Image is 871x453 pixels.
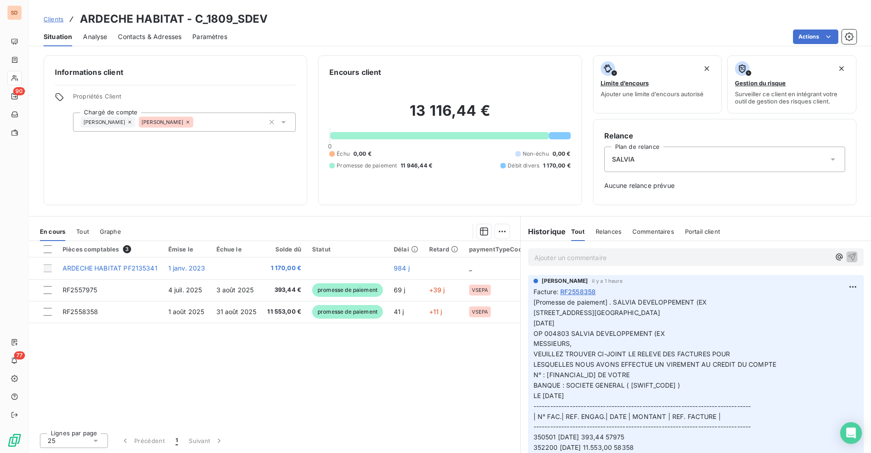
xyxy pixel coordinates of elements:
span: Facture : [533,287,558,296]
span: +11 j [429,308,442,315]
span: Propriétés Client [73,93,296,105]
span: Non-échu [523,150,549,158]
span: 4 juil. 2025 [168,286,202,294]
a: Clients [44,15,64,24]
span: _ [469,264,472,272]
button: Précédent [115,431,170,450]
span: Aucune relance prévue [604,181,845,190]
span: +39 j [429,286,445,294]
div: Échue le [216,246,257,253]
h6: Informations client [55,67,296,78]
span: Situation [44,32,72,41]
span: 1 janv. 2023 [168,264,206,272]
span: 1 [176,436,178,445]
span: 984 j [394,264,410,272]
input: Ajouter une valeur [193,118,201,126]
div: Pièces comptables [63,245,157,253]
div: paymentTypeCode [469,246,526,253]
span: Surveiller ce client en intégrant votre outil de gestion des risques client. [735,90,849,105]
span: ARDECHE HABITAT PF2135341 [63,264,157,272]
span: Graphe [100,228,121,235]
span: RF2558358 [63,308,98,315]
button: 1 [170,431,183,450]
span: promesse de paiement [312,283,383,297]
button: Gestion du risqueSurveiller ce client en intégrant votre outil de gestion des risques client. [727,55,856,113]
span: Limite d’encours [601,79,649,87]
span: Relances [596,228,621,235]
span: 90 [13,87,25,95]
h6: Encours client [329,67,381,78]
div: Solde dû [267,246,301,253]
span: 393,44 € [267,286,301,295]
span: Analyse [83,32,107,41]
span: 0,00 € [553,150,571,158]
span: Commentaires [632,228,674,235]
span: Promesse de paiement [337,162,397,170]
button: Suivant [183,431,229,450]
span: 77 [14,351,25,359]
span: Portail client [685,228,720,235]
button: Actions [793,30,838,44]
span: [PERSON_NAME] [83,119,125,125]
div: Open Intercom Messenger [840,422,862,444]
span: Gestion du risque [735,79,786,87]
span: En cours [40,228,65,235]
div: Émise le [168,246,206,253]
div: SD [7,5,22,20]
span: Ajouter une limite d’encours autorisé [601,90,704,98]
span: 11 553,00 € [267,307,301,316]
span: Échu [337,150,350,158]
span: promesse de paiement [312,305,383,319]
div: Retard [429,246,458,253]
img: Logo LeanPay [7,433,22,448]
span: RF2557975 [63,286,97,294]
span: [PERSON_NAME] [142,119,183,125]
span: Débit divers [508,162,539,170]
span: SALVIA [612,155,635,164]
span: 41 j [394,308,404,315]
h6: Relance [604,130,845,141]
h6: Historique [521,226,566,237]
span: 0,00 € [353,150,372,158]
button: Limite d’encoursAjouter une limite d’encours autorisé [593,55,722,113]
span: 25 [48,436,55,445]
span: Paramètres [192,32,227,41]
span: 11 946,44 € [401,162,432,170]
span: 1 170,00 € [267,264,301,273]
span: RF2558358 [560,287,596,296]
span: Contacts & Adresses [118,32,181,41]
span: VSEPA [472,287,489,293]
span: 0 [328,143,332,150]
h2: 13 116,44 € [329,102,570,129]
div: Statut [312,246,383,253]
div: Délai [394,246,418,253]
span: Tout [571,228,585,235]
span: 3 [123,245,131,253]
span: [PERSON_NAME] [542,277,588,285]
span: Clients [44,15,64,23]
h3: ARDECHE HABITAT - C_1809_SDEV [80,11,268,27]
span: VSEPA [472,309,489,315]
span: 1 août 2025 [168,308,205,315]
span: Tout [76,228,89,235]
span: 1 170,00 € [543,162,571,170]
span: 3 août 2025 [216,286,254,294]
span: il y a 1 heure [592,278,622,284]
span: 69 j [394,286,406,294]
span: 31 août 2025 [216,308,257,315]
